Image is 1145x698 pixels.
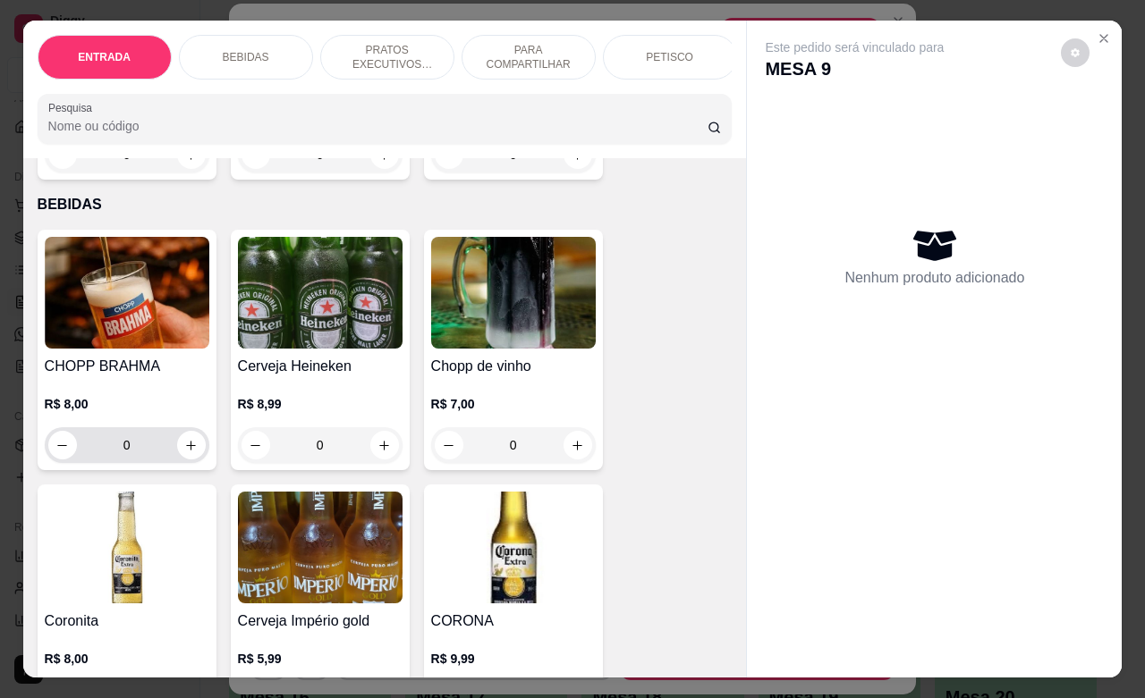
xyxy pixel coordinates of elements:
[765,56,944,81] p: MESA 9
[45,356,209,377] h4: CHOPP BRAHMA
[1061,38,1090,67] button: decrease-product-quantity
[564,431,592,459] button: increase-product-quantity
[238,492,403,603] img: product-image
[431,492,596,603] img: product-image
[646,50,693,64] p: PETISCO
[48,100,98,115] label: Pesquisa
[238,356,403,377] h4: Cerveja Heineken
[238,610,403,632] h4: Cerveja Império gold
[431,610,596,632] h4: CORONA
[844,267,1024,289] p: Nenhum produto adicionado
[238,395,403,413] p: R$ 8,99
[370,431,399,459] button: increase-product-quantity
[223,50,269,64] p: BEBIDAS
[1090,24,1118,53] button: Close
[78,50,131,64] p: ENTRADA
[435,431,463,459] button: decrease-product-quantity
[477,43,581,71] p: PARA COMPARTILHAR
[48,117,708,135] input: Pesquisa
[45,650,209,668] p: R$ 8,00
[431,395,596,413] p: R$ 7,00
[45,395,209,413] p: R$ 8,00
[45,237,209,349] img: product-image
[431,650,596,668] p: R$ 9,99
[431,237,596,349] img: product-image
[238,237,403,349] img: product-image
[238,650,403,668] p: R$ 5,99
[38,194,733,215] p: BEBIDAS
[45,610,209,632] h4: Coronita
[177,431,206,459] button: increase-product-quantity
[431,356,596,377] h4: Chopp de vinho
[48,431,77,459] button: decrease-product-quantity
[765,38,944,56] p: Este pedido será vinculado para
[335,43,439,71] p: PRATOS EXECUTIVOS (INDIVIDUAIS)
[45,492,209,603] img: product-image
[242,431,270,459] button: decrease-product-quantity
